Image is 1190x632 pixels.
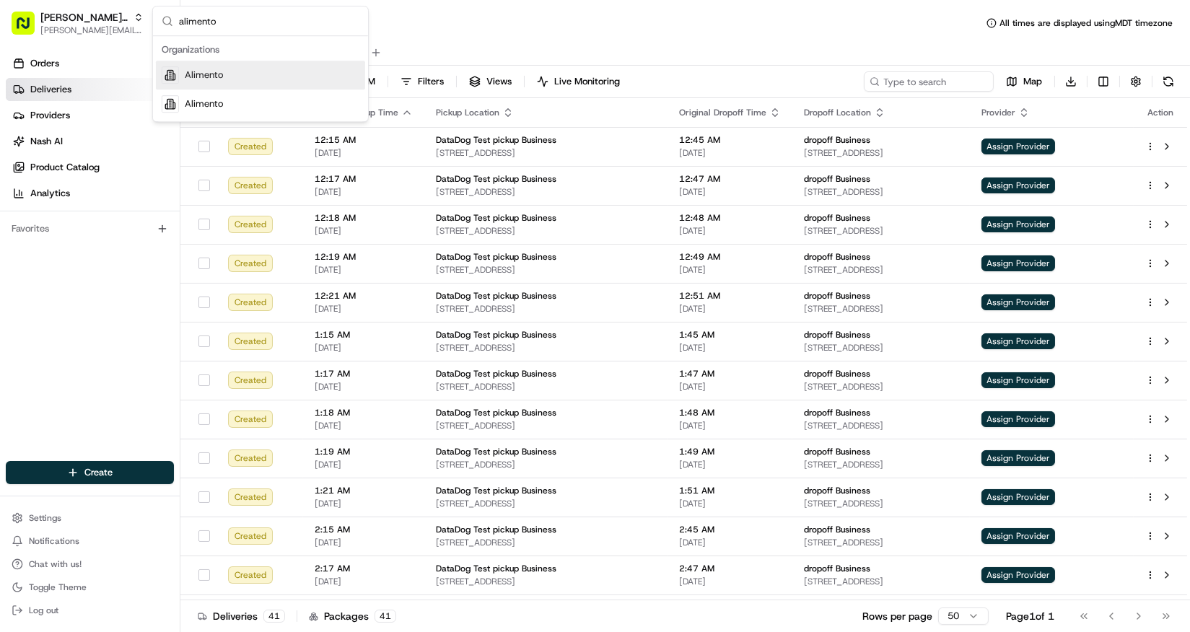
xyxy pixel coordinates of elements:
span: [STREET_ADDRESS] [804,576,958,587]
span: [STREET_ADDRESS] [804,342,958,354]
span: 12:18 AM [315,212,413,224]
div: Organizations [156,39,365,61]
button: Start new chat [245,142,263,159]
span: Knowledge Base [29,209,110,224]
div: Action [1145,107,1176,118]
span: [STREET_ADDRESS] [436,459,656,470]
span: Provider [981,107,1015,118]
span: [STREET_ADDRESS] [436,381,656,392]
span: Assign Provider [981,294,1055,310]
span: dropoff Business [804,329,870,341]
span: [DATE] [315,576,413,587]
span: Analytics [30,187,70,200]
span: dropoff Business [804,446,870,457]
span: [STREET_ADDRESS] [804,303,958,315]
span: dropoff Business [804,524,870,535]
span: Assign Provider [981,216,1055,232]
span: dropoff Business [804,212,870,224]
span: DataDog Test pickup Business [436,251,556,263]
span: Create [84,466,113,479]
span: dropoff Business [804,173,870,185]
span: 2:17 AM [315,563,413,574]
span: [DATE] [315,537,413,548]
span: 1:17 AM [315,368,413,379]
span: [STREET_ADDRESS] [436,576,656,587]
span: Assign Provider [981,489,1055,505]
span: [DATE] [679,576,781,587]
span: dropoff Business [804,251,870,263]
span: 12:47 AM [679,173,781,185]
span: dropoff Business [804,407,870,418]
button: Chat with us! [6,554,174,574]
span: Assign Provider [981,333,1055,349]
span: 2:15 AM [315,524,413,535]
span: Assign Provider [981,372,1055,388]
span: [DATE] [679,381,781,392]
span: [STREET_ADDRESS] [436,342,656,354]
span: [PERSON_NAME][EMAIL_ADDRESS][DOMAIN_NAME] [40,25,144,36]
span: [DATE] [679,225,781,237]
span: dropoff Business [804,290,870,302]
div: 💻 [122,211,134,222]
span: [STREET_ADDRESS] [804,498,958,509]
span: [STREET_ADDRESS] [436,537,656,548]
span: 12:48 AM [679,212,781,224]
a: Orders [6,52,180,75]
span: [STREET_ADDRESS] [804,186,958,198]
span: [DATE] [315,264,413,276]
button: Views [463,71,518,92]
span: [STREET_ADDRESS] [804,147,958,159]
div: Start new chat [49,138,237,152]
span: Pickup Location [436,107,499,118]
span: 12:17 AM [315,173,413,185]
span: Assign Provider [981,411,1055,427]
button: [PERSON_NAME] Org [40,10,128,25]
span: 1:49 AM [679,446,781,457]
button: Refresh [1158,71,1178,92]
span: 1:51 AM [679,485,781,496]
span: [DATE] [679,537,781,548]
span: Assign Provider [981,177,1055,193]
span: All times are displayed using MDT timezone [999,17,1173,29]
button: [PERSON_NAME] Org[PERSON_NAME][EMAIL_ADDRESS][DOMAIN_NAME] [6,6,149,40]
span: 2:47 AM [679,563,781,574]
span: 1:45 AM [679,329,781,341]
span: Product Catalog [30,161,100,174]
span: [STREET_ADDRESS] [436,303,656,315]
span: [DATE] [315,186,413,198]
div: We're available if you need us! [49,152,183,164]
span: DataDog Test pickup Business [436,407,556,418]
a: Product Catalog [6,156,180,179]
span: DataDog Test pickup Business [436,368,556,379]
span: DataDog Test pickup Business [436,212,556,224]
span: Providers [30,109,70,122]
a: Analytics [6,182,180,205]
span: [STREET_ADDRESS] [804,537,958,548]
a: Deliveries [6,78,180,101]
div: Deliveries [198,609,285,623]
span: [DATE] [315,147,413,159]
span: Notifications [29,535,79,547]
button: Map [999,71,1049,92]
input: Clear [38,93,238,108]
span: Settings [29,512,61,524]
span: [STREET_ADDRESS] [436,186,656,198]
button: Create [6,461,174,484]
span: Filters [418,75,444,88]
span: DataDog Test pickup Business [436,485,556,496]
span: dropoff Business [804,563,870,574]
img: 1736555255976-a54dd68f-1ca7-489b-9aae-adbdc363a1c4 [14,138,40,164]
span: Alimento [185,69,223,82]
span: 1:18 AM [315,407,413,418]
span: Toggle Theme [29,581,87,593]
span: Assign Provider [981,567,1055,583]
span: [STREET_ADDRESS] [436,498,656,509]
span: [DATE] [315,303,413,315]
button: Filters [394,71,450,92]
span: 1:21 AM [315,485,413,496]
span: [DATE] [679,342,781,354]
span: Chat with us! [29,558,82,570]
span: Log out [29,605,58,616]
span: [DATE] [315,342,413,354]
